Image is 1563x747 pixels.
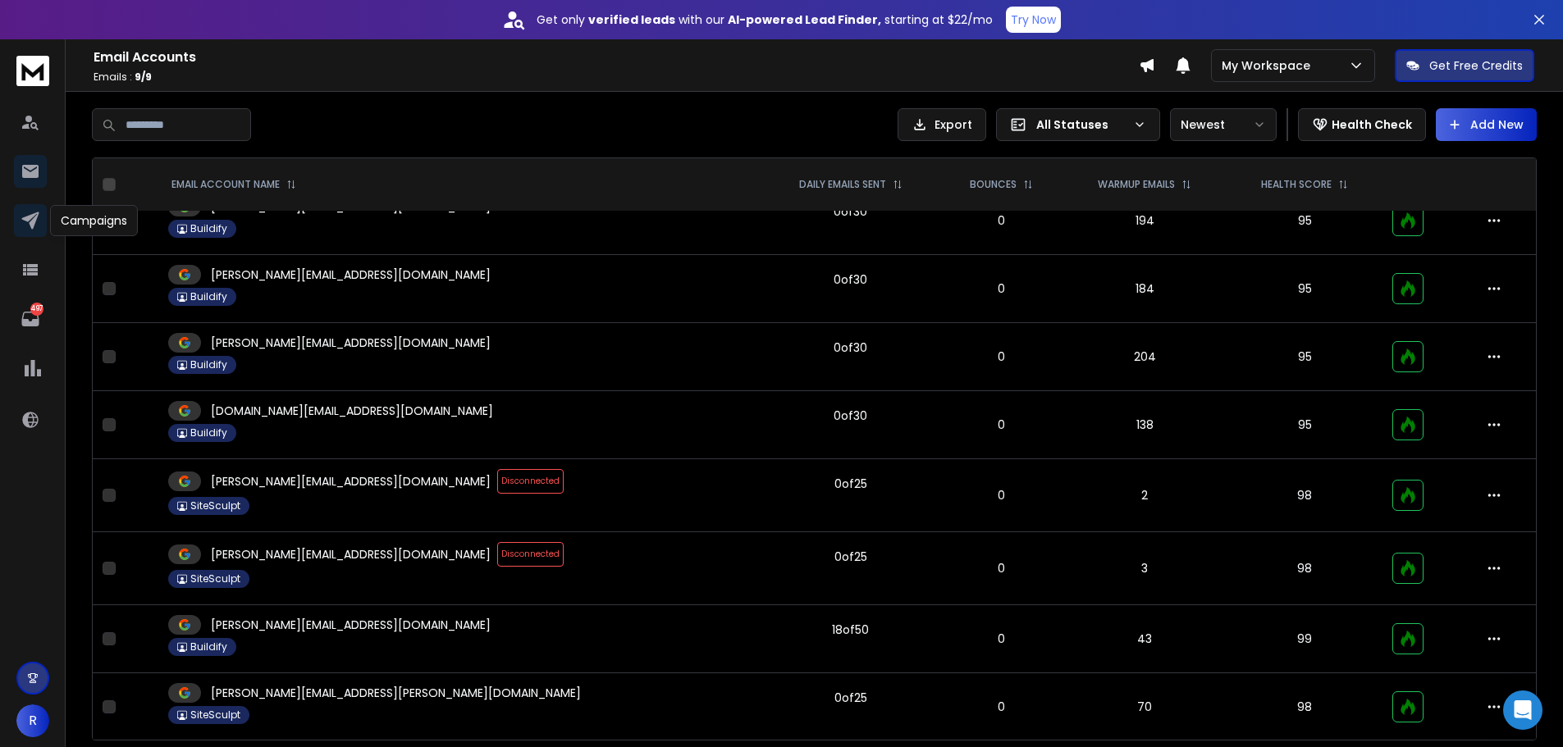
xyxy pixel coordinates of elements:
div: 0 of 25 [834,690,867,706]
p: [PERSON_NAME][EMAIL_ADDRESS][DOMAIN_NAME] [211,546,491,563]
p: 0 [949,348,1053,365]
span: Disconnected [497,542,564,567]
p: 0 [949,699,1053,715]
p: 0 [949,560,1053,576]
td: 204 [1063,323,1227,391]
td: 95 [1227,255,1382,323]
div: 0 of 30 [834,339,867,356]
button: Try Now [1006,7,1061,33]
span: Disconnected [497,469,564,494]
div: 0 of 30 [834,203,867,220]
p: 0 [949,487,1053,503]
p: SiteSculpt [190,499,240,512]
p: 497 [30,303,43,316]
div: 18 of 50 [832,622,869,638]
p: Get Free Credits [1429,57,1523,74]
p: Buildify [190,222,227,235]
div: Open Intercom Messenger [1503,690,1542,730]
img: logo [16,56,49,86]
a: 497 [14,303,47,335]
p: [PERSON_NAME][EMAIL_ADDRESS][DOMAIN_NAME] [211,335,491,351]
p: DAILY EMAILS SENT [799,178,886,191]
div: EMAIL ACCOUNT NAME [171,178,296,191]
button: R [16,704,49,737]
p: [PERSON_NAME][EMAIL_ADDRESS][PERSON_NAME][DOMAIN_NAME] [211,685,581,701]
td: 3 [1063,532,1227,605]
p: Buildify [190,426,227,440]
p: [PERSON_NAME][EMAIL_ADDRESS][DOMAIN_NAME] [211,266,491,283]
div: 0 of 25 [834,476,867,492]
p: [DOMAIN_NAME][EMAIL_ADDRESS][DOMAIN_NAME] [211,403,493,419]
p: 0 [949,280,1053,297]
div: 0 of 25 [834,549,867,565]
p: Health Check [1332,116,1412,133]
td: 184 [1063,255,1227,323]
p: Buildify [190,640,227,654]
p: SiteSculpt [190,572,240,585]
td: 70 [1063,673,1227,741]
strong: verified leads [588,11,675,28]
p: All Statuses [1036,116,1127,133]
div: 0 of 30 [834,271,867,288]
button: Newest [1170,108,1277,141]
button: Get Free Credits [1395,49,1534,82]
p: BOUNCES [970,178,1017,191]
p: My Workspace [1222,57,1317,74]
p: HEALTH SCORE [1261,178,1332,191]
p: [PERSON_NAME][EMAIL_ADDRESS][DOMAIN_NAME] [211,473,491,490]
div: Campaigns [50,205,138,236]
td: 194 [1063,187,1227,255]
p: Try Now [1011,11,1056,28]
span: 9 / 9 [135,70,152,84]
button: Export [898,108,986,141]
div: 0 of 30 [834,408,867,424]
td: 95 [1227,187,1382,255]
td: 98 [1227,532,1382,605]
p: Buildify [190,358,227,371]
p: 0 [949,631,1053,647]
button: Add New [1436,108,1537,141]
td: 95 [1227,323,1382,391]
td: 43 [1063,605,1227,673]
h1: Email Accounts [94,48,1139,67]
td: 2 [1063,459,1227,532]
p: Get only with our starting at $22/mo [537,11,993,28]
p: SiteSculpt [190,708,240,722]
td: 98 [1227,673,1382,741]
p: [PERSON_NAME][EMAIL_ADDRESS][DOMAIN_NAME] [211,617,491,633]
td: 95 [1227,391,1382,459]
td: 138 [1063,391,1227,459]
td: 99 [1227,605,1382,673]
p: Buildify [190,290,227,303]
p: 0 [949,417,1053,433]
button: Health Check [1298,108,1426,141]
p: Emails : [94,71,1139,84]
td: 98 [1227,459,1382,532]
p: 0 [949,212,1053,229]
p: WARMUP EMAILS [1098,178,1175,191]
strong: AI-powered Lead Finder, [728,11,881,28]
